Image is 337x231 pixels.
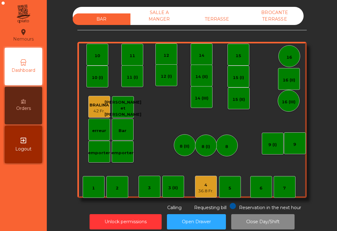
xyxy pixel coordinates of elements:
div: erreur [92,128,106,134]
div: 15 (I) [233,75,244,81]
div: 14 [199,52,204,59]
div: BRALINA [90,102,109,108]
div: 7 [283,185,286,191]
div: 2 [116,185,119,191]
div: 11 (I) [127,74,138,81]
div: emporter [111,150,134,156]
div: 1 [92,185,95,191]
span: Logout [15,146,32,152]
div: 3 (II) [168,185,178,191]
button: Unlock permissions [90,214,162,229]
div: 11 [129,53,135,59]
div: 9 (I) [268,142,277,148]
div: 12 (I) [161,73,172,80]
span: Dashboard [12,67,35,74]
div: 8 [225,144,228,150]
div: 9 [293,141,296,148]
i: exit_to_app [20,137,27,144]
div: 4 [198,182,213,188]
div: 8 (II) [180,143,189,150]
div: 10 (I) [92,75,103,81]
span: Requesting bill [194,205,227,210]
span: Orders [16,105,31,112]
div: 16 (II) [283,77,295,83]
div: 3 [148,185,151,191]
div: 14 (II) [195,74,208,80]
div: 5 [228,185,231,191]
div: 12 [164,52,169,59]
div: Bar [119,128,126,134]
i: location_on [20,28,27,36]
div: 16 (III) [282,99,295,105]
div: 14 (III) [195,95,208,101]
div: 42 Fr. [90,108,109,114]
div: BROCANTE TERRASSE [246,7,304,25]
div: BAR [73,13,130,25]
div: 10 [95,53,100,59]
div: 36.8 Fr. [198,188,213,194]
img: qpiato [16,3,31,25]
button: Open Drawer [167,214,226,229]
div: 8 (I) [202,144,210,150]
div: 6 [260,185,262,191]
div: SALLE A MANGER [130,7,188,25]
div: emporter [88,150,110,156]
span: Reservation in the next hour [239,205,301,210]
div: TERRASSE [188,13,246,25]
div: 15 [236,53,241,59]
button: Close Day/Shift [231,214,295,229]
div: 15 (II) [232,96,245,103]
div: Nemours [13,27,34,43]
span: Calling [167,205,182,210]
div: 16 [286,54,292,61]
div: [PERSON_NAME] et [PERSON_NAME] [105,99,141,118]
